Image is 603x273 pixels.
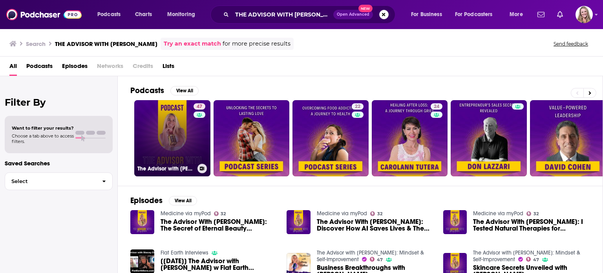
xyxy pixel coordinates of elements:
[130,86,164,95] h2: Podcasts
[6,7,82,22] img: Podchaser - Follow, Share and Rate Podcasts
[455,9,493,20] span: For Podcasters
[232,8,333,21] input: Search podcasts, credits, & more...
[473,218,590,232] span: The Advisor With [PERSON_NAME]: I Tested Natural Therapies for Improved Health and Here's What Ha...
[292,100,369,176] a: 22
[576,6,593,23] button: Show profile menu
[130,196,197,205] a: EpisodesView All
[406,8,452,21] button: open menu
[576,6,593,23] img: User Profile
[337,13,369,16] span: Open Advanced
[92,8,131,21] button: open menu
[431,103,442,110] a: 24
[377,212,382,216] span: 32
[411,9,442,20] span: For Business
[133,60,153,76] span: Credits
[473,249,580,263] a: The Advisor with Stacey Chillemi: Mindset & Self-Improvement
[551,40,590,47] button: Send feedback
[218,5,403,24] div: Search podcasts, credits, & more...
[130,196,163,205] h2: Episodes
[161,249,208,256] a: Flat Earth Interviews
[194,103,205,110] a: 47
[197,103,202,111] span: 47
[137,165,194,172] h3: The Advisor with [PERSON_NAME]: Mindset & Self-Improvement
[355,103,360,111] span: 22
[169,196,197,205] button: View All
[526,211,539,216] a: 32
[333,10,373,19] button: Open AdvancedNew
[164,39,221,48] a: Try an exact match
[5,179,96,184] span: Select
[62,60,88,76] a: Episodes
[450,8,504,21] button: open menu
[214,211,226,216] a: 32
[162,8,205,21] button: open menu
[5,172,113,190] button: Select
[163,60,174,76] a: Lists
[12,125,74,131] span: Want to filter your results?
[134,100,210,176] a: 47The Advisor with [PERSON_NAME]: Mindset & Self-Improvement
[576,6,593,23] span: Logged in as KirstinPitchPR
[170,86,199,95] button: View All
[26,40,46,48] h3: Search
[287,210,311,234] img: The Advisor With Stacey Chillemi: Discover How AI Saves Lives & The Mistakes You Must Avoid!
[372,100,448,176] a: 24
[130,8,157,21] a: Charts
[317,210,367,217] a: Medicine via myPod
[317,218,434,232] a: The Advisor With Stacey Chillemi: Discover How AI Saves Lives & The Mistakes You Must Avoid!
[5,97,113,108] h2: Filter By
[370,211,382,216] a: 32
[317,249,424,263] a: The Advisor with Stacey Chillemi: Mindset & Self-Improvement
[5,159,113,167] p: Saved Searches
[443,210,467,234] img: The Advisor With Stacey Chillemi: I Tested Natural Therapies for Improved Health and Here's What ...
[135,9,152,20] span: Charts
[534,212,539,216] span: 32
[55,40,157,48] h3: THE ADVISOR WITH [PERSON_NAME]
[554,8,566,21] a: Show notifications dropdown
[370,257,383,262] a: 47
[377,258,383,262] span: 47
[221,212,226,216] span: 32
[12,133,74,144] span: Choose a tab above to access filters.
[533,258,539,262] span: 47
[26,60,53,76] a: Podcasts
[434,103,439,111] span: 24
[161,258,278,271] span: [[DATE]] The Advisor with [PERSON_NAME] w Flat Earth [PERSON_NAME] [Flat Earth [PERSON_NAME] Inte...
[161,258,278,271] a: [Oct 25, 2024] The Advisor with Stacey Chillemi w Flat Earth Dave [Flat Earth Dave Interviews 2]
[161,210,211,217] a: Medicine via myPod
[510,9,523,20] span: More
[504,8,533,21] button: open menu
[317,218,434,232] span: The Advisor With [PERSON_NAME]: Discover How AI Saves Lives & The Mistakes You Must Avoid!
[97,9,121,20] span: Podcasts
[161,218,278,232] a: The Advisor With Stacey Chillemi: The Secret of Eternal Beauty Revealed
[473,210,523,217] a: Medicine via myPod
[352,103,364,110] a: 22
[130,210,154,234] img: The Advisor With Stacey Chillemi: The Secret of Eternal Beauty Revealed
[161,218,278,232] span: The Advisor With [PERSON_NAME]: The Secret of Eternal Beauty Revealed
[526,257,539,262] a: 47
[97,60,123,76] span: Networks
[130,86,199,95] a: PodcastsView All
[167,9,195,20] span: Monitoring
[9,60,17,76] a: All
[358,5,373,12] span: New
[223,39,291,48] span: for more precise results
[534,8,548,21] a: Show notifications dropdown
[473,218,590,232] a: The Advisor With Stacey Chillemi: I Tested Natural Therapies for Improved Health and Here's What ...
